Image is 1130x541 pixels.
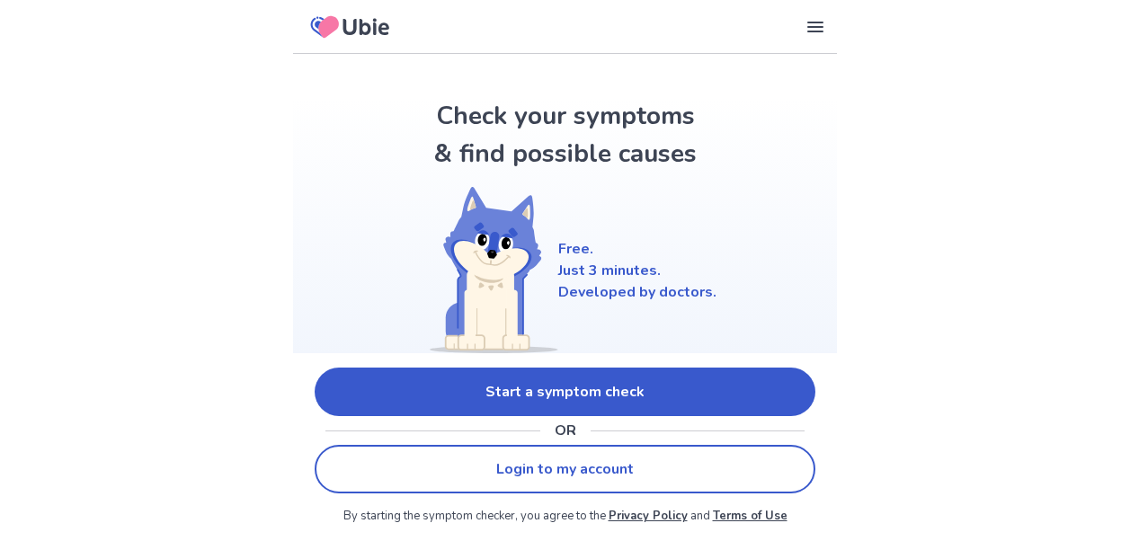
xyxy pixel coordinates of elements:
a: Terms of Use [713,508,787,524]
a: Privacy Policy [609,508,688,524]
p: Developed by doctors. [558,281,716,303]
img: Shiba (Welcome) [414,187,558,353]
p: Free. [558,238,716,260]
h1: Check your symptoms & find possible causes [431,97,700,173]
a: Start a symptom check [315,368,815,416]
p: By starting the symptom checker, you agree to the and [315,508,815,526]
p: Just 3 minutes. [558,260,716,281]
p: OR [555,420,576,441]
a: Login to my account [315,445,815,493]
